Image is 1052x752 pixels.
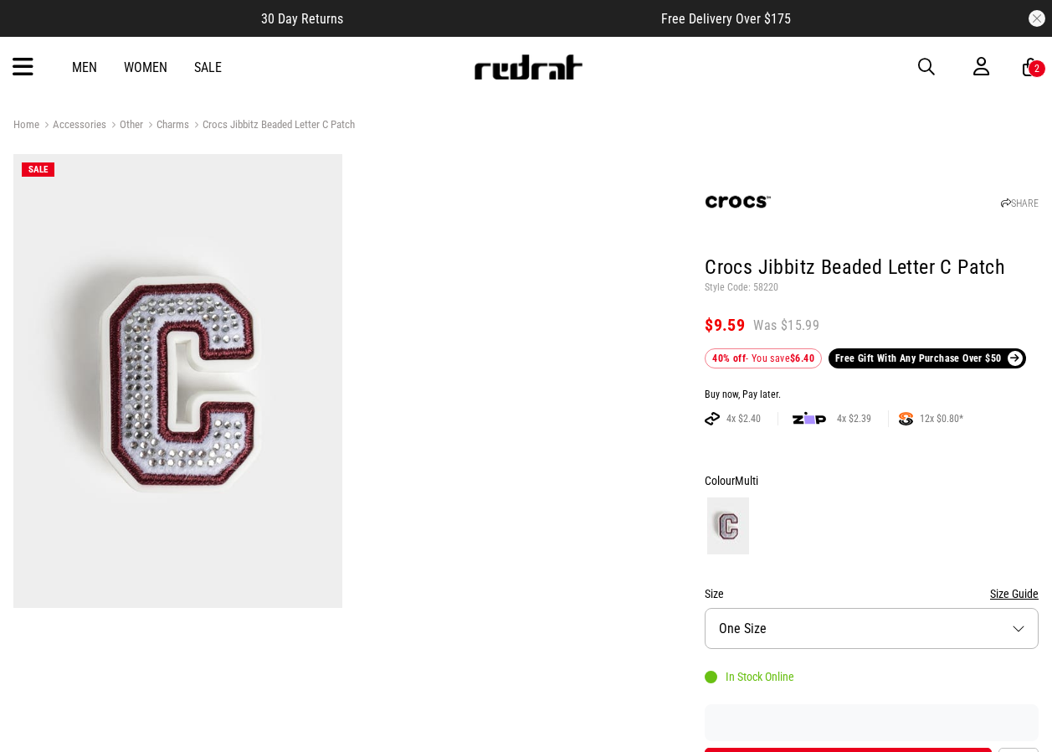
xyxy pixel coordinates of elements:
span: Multi [735,474,758,487]
a: Women [124,59,167,75]
span: Free Delivery Over $175 [661,11,791,27]
a: Men [72,59,97,75]
b: $6.40 [790,353,814,364]
a: Charms [143,118,189,134]
span: One Size [719,621,767,636]
a: Accessories [39,118,106,134]
iframe: Customer reviews powered by Trustpilot [377,10,628,27]
button: Size Guide [990,584,1039,604]
p: Style Code: 58220 [705,281,1039,295]
img: AFTERPAY [705,412,720,425]
b: 40% off [712,353,746,364]
span: 12x $0.80* [913,412,970,425]
span: Was $15.99 [753,317,819,335]
div: In Stock Online [705,670,794,683]
h1: Crocs Jibbitz Beaded Letter C Patch [705,255,1039,281]
img: zip [793,410,826,427]
img: Redrat logo [473,54,583,80]
span: SALE [28,164,48,175]
img: Crocs Jibbitz Beaded Letter C Patch in Multi [13,154,342,608]
div: Colour [705,471,1039,491]
div: - You save [705,348,822,368]
a: SHARE [1001,198,1039,209]
span: 30 Day Returns [261,11,343,27]
span: 4x $2.40 [720,412,767,425]
img: Multi [707,497,749,554]
a: Home [13,118,39,131]
span: $9.59 [705,315,745,335]
div: Buy now, Pay later. [705,389,1039,402]
img: Crocs [705,168,772,235]
a: Sale [194,59,222,75]
a: 2 [1023,59,1039,76]
iframe: Customer reviews powered by Trustpilot [705,714,1039,731]
div: 2 [1034,63,1039,75]
a: Other [106,118,143,134]
a: Free Gift With Any Purchase Over $50 [829,348,1026,368]
img: SPLITPAY [899,412,913,425]
a: Crocs Jibbitz Beaded Letter C Patch [189,118,355,134]
button: One Size [705,608,1039,649]
span: 4x $2.39 [830,412,878,425]
div: Size [705,584,1039,604]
